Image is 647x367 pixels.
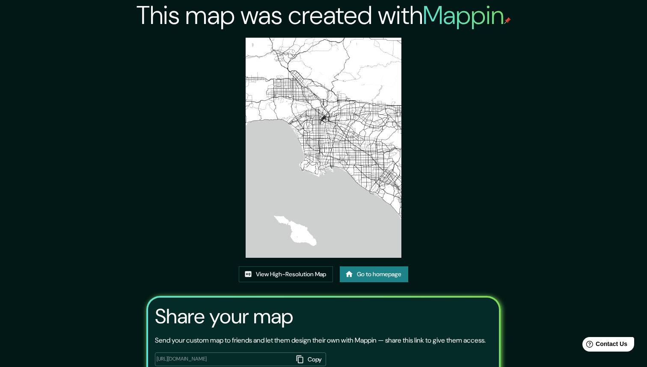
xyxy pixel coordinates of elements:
[239,266,333,282] a: View High-Resolution Map
[340,266,408,282] a: Go to homepage
[293,352,326,367] button: Copy
[155,335,486,346] p: Send your custom map to friends and let them design their own with Mappin — share this link to gi...
[571,334,638,358] iframe: Help widget launcher
[246,38,401,258] img: created-map
[504,17,511,24] img: mappin-pin
[155,304,293,328] h3: Share your map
